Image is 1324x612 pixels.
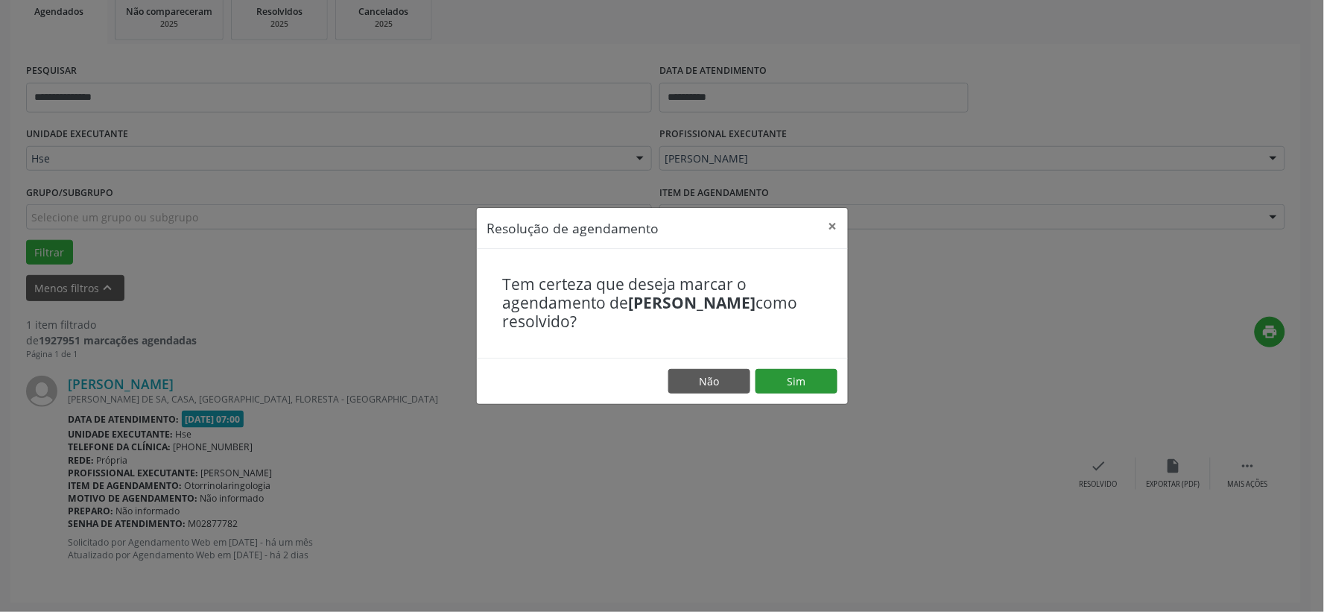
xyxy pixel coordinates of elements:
b: [PERSON_NAME] [629,292,756,313]
button: Não [668,369,750,394]
h4: Tem certeza que deseja marcar o agendamento de como resolvido? [503,275,822,332]
h5: Resolução de agendamento [487,218,659,238]
button: Sim [756,369,837,394]
button: Close [818,208,848,245]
